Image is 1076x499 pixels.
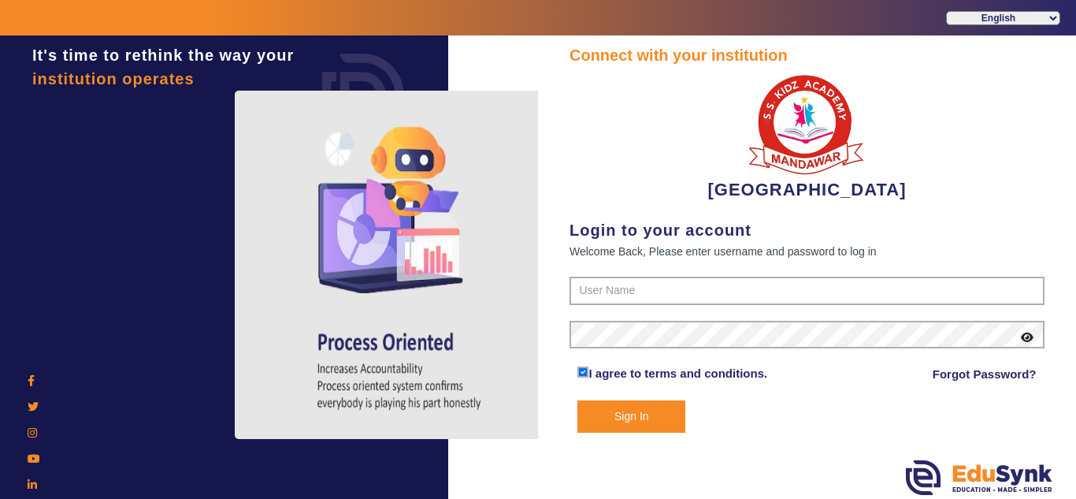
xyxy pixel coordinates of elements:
[933,365,1037,384] a: Forgot Password?
[235,91,566,439] img: login4.png
[570,242,1044,261] div: Welcome Back, Please enter username and password to log in
[570,67,1044,203] div: [GEOGRAPHIC_DATA]
[588,367,767,380] a: I agree to terms and conditions.
[304,35,422,154] img: login.png
[906,460,1052,495] img: edusynk.png
[32,70,195,88] span: institution operates
[748,67,866,177] img: b9104f0a-387a-4379-b368-ffa933cda262
[570,277,1044,305] input: User Name
[570,218,1044,242] div: Login to your account
[577,400,685,433] button: Sign In
[32,47,294,64] span: It's time to rethink the way your
[570,43,1044,67] div: Connect with your institution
